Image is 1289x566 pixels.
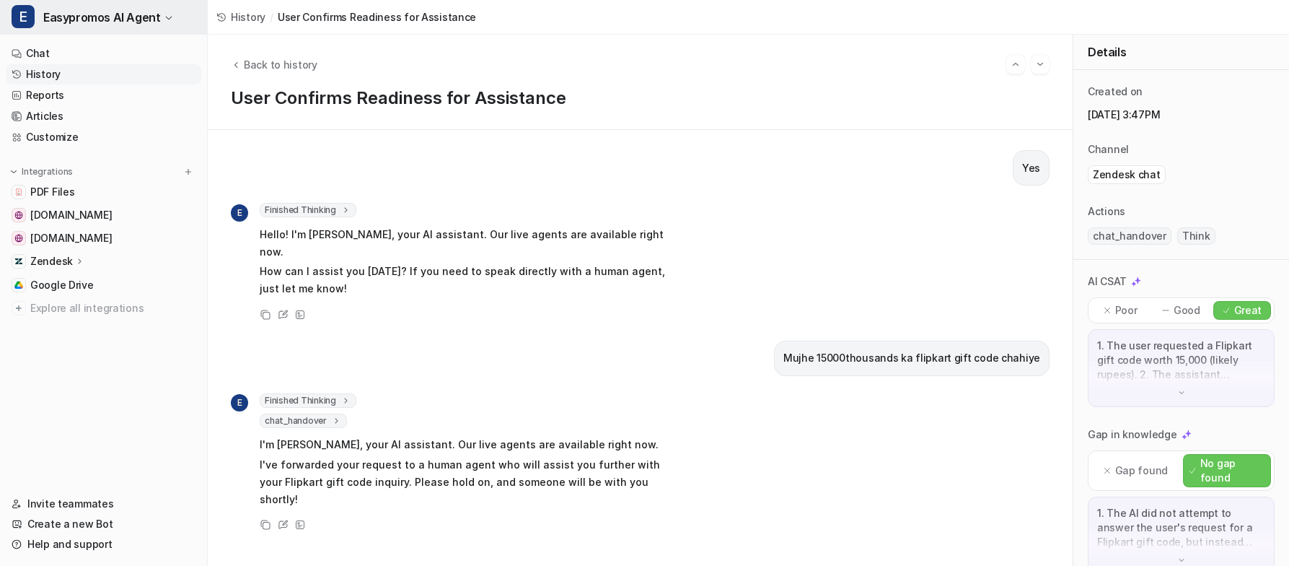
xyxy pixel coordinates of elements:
p: [DATE] 3:47PM [1088,108,1275,122]
span: Think [1177,227,1215,245]
p: Mujhe 15000thousands ka flipkart gift code chahiye [783,349,1040,367]
span: E [231,204,248,222]
a: www.easypromosapp.com[DOMAIN_NAME] [6,205,201,225]
p: Gap in knowledge [1088,427,1177,442]
img: PDF Files [14,188,23,196]
span: Explore all integrations [30,297,195,320]
a: Explore all integrations [6,298,201,318]
a: easypromos-apiref.redoc.ly[DOMAIN_NAME] [6,228,201,248]
button: Back to history [231,57,317,72]
p: 1. The AI did not attempt to answer the user's request for a Flipkart gift code, but instead forw... [1097,506,1265,549]
img: down-arrow [1176,388,1187,398]
p: Zendesk [30,254,73,269]
p: Gap found [1115,463,1168,478]
a: Invite teammates [6,494,201,514]
button: Integrations [6,165,77,179]
img: Google Drive [14,281,23,289]
a: Help and support [6,534,201,554]
span: Finished Thinking [260,393,356,408]
a: History [6,64,201,84]
p: How can I assist you [DATE]? If you need to speak directly with a human agent, just let me know! [260,263,682,297]
p: Zendesk chat [1093,167,1161,182]
p: I've forwarded your request to a human agent who will assist you further with your Flipkart gift ... [260,456,682,508]
span: chat_handover [260,414,347,428]
p: Channel [1088,142,1129,157]
p: No gap found [1200,456,1264,485]
img: explore all integrations [12,301,26,315]
img: Previous session [1011,58,1021,71]
span: chat_handover [1088,227,1171,245]
a: Articles [6,106,201,126]
span: [DOMAIN_NAME] [30,208,112,222]
button: Go to previous session [1006,55,1025,74]
p: Created on [1088,84,1143,99]
p: AI CSAT [1088,274,1127,289]
a: Chat [6,43,201,64]
a: History [216,9,265,25]
a: PDF FilesPDF Files [6,182,201,202]
span: / [270,9,273,25]
span: [DOMAIN_NAME] [30,231,112,245]
div: Details [1073,35,1289,70]
p: I'm [PERSON_NAME], your AI assistant. Our live agents are available right now. [260,436,682,453]
p: Yes [1022,160,1040,177]
span: User Confirms Readiness for Assistance [278,9,476,25]
button: Go to next session [1031,55,1050,74]
img: expand menu [9,167,19,177]
p: Great [1234,303,1262,318]
span: E [12,5,35,28]
span: Back to history [244,57,317,72]
a: Reports [6,85,201,105]
p: Poor [1115,303,1138,318]
p: Good [1174,303,1200,318]
span: History [231,9,265,25]
a: Create a new Bot [6,514,201,534]
img: easypromos-apiref.redoc.ly [14,234,23,243]
span: Google Drive [30,278,94,292]
h1: User Confirms Readiness for Assistance [231,88,1050,109]
span: E [231,394,248,412]
img: down-arrow [1176,555,1187,565]
img: Zendesk [14,257,23,266]
img: menu_add.svg [183,167,193,177]
span: PDF Files [30,185,74,199]
img: Next session [1035,58,1045,71]
p: 1. The user requested a Flipkart gift code worth 15,000 (likely rupees). 2. The assistant promptl... [1097,339,1265,382]
p: Integrations [22,166,73,178]
a: Customize [6,127,201,147]
span: Easypromos AI Agent [43,7,160,27]
p: Hello! I'm [PERSON_NAME], your AI assistant. Our live agents are available right now. [260,226,682,261]
img: www.easypromosapp.com [14,211,23,219]
a: Google DriveGoogle Drive [6,275,201,295]
span: Finished Thinking [260,203,356,217]
p: Actions [1088,204,1125,219]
